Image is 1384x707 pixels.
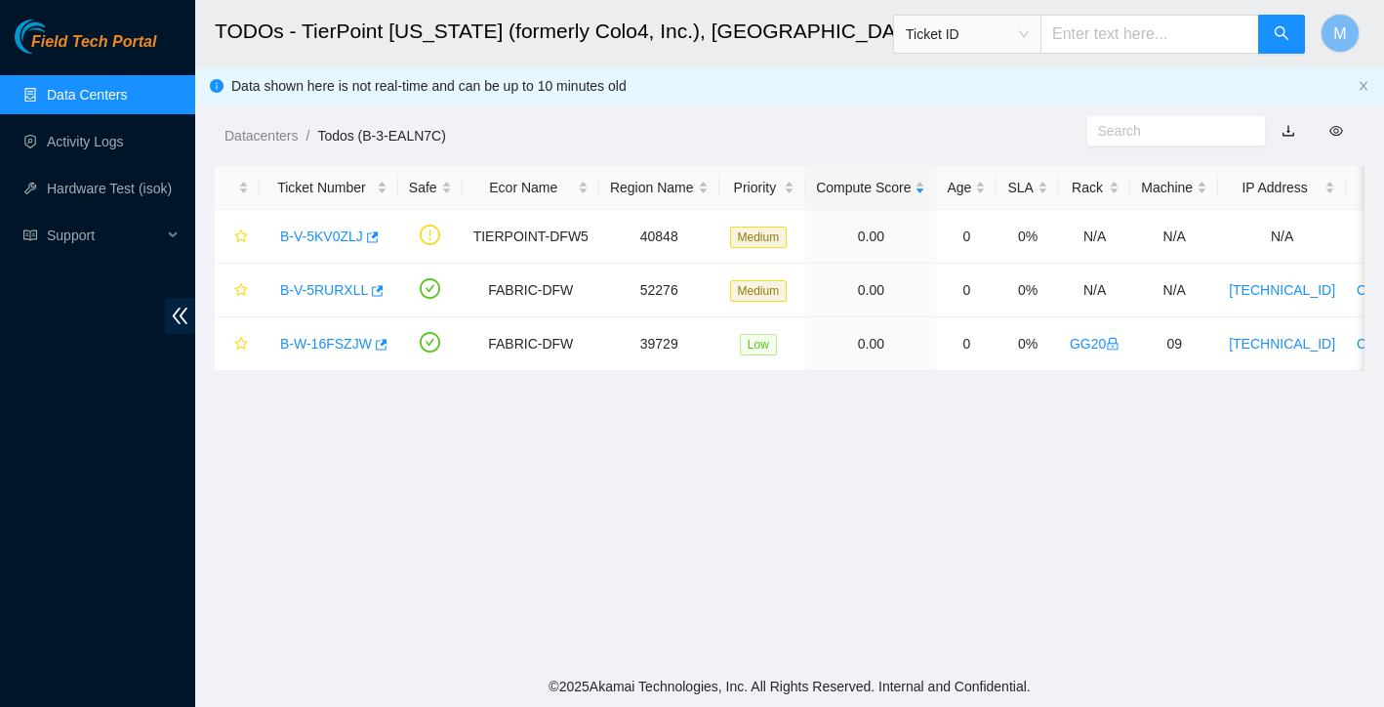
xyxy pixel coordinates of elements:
button: star [225,328,249,359]
span: Field Tech Portal [31,33,156,52]
button: close [1358,80,1369,93]
span: double-left [165,298,195,334]
button: M [1321,14,1360,53]
span: Support [47,216,162,255]
span: lock [1106,337,1119,351]
td: 0.00 [805,210,936,264]
span: close [1358,80,1369,92]
td: 40848 [599,210,719,264]
a: [TECHNICAL_ID] [1229,336,1335,352]
span: Medium [730,280,788,302]
span: Ticket ID [906,20,1029,49]
input: Search [1098,120,1240,142]
td: 0 [936,264,997,317]
span: check-circle [420,332,440,353]
a: Todos (B-3-EALN7C) [317,128,446,144]
a: Akamai TechnologiesField Tech Portal [15,35,156,61]
td: 0.00 [805,317,936,371]
td: FABRIC-DFW [463,317,599,371]
td: N/A [1218,210,1346,264]
a: B-W-16FSZJW [280,336,372,352]
span: Medium [730,227,788,248]
td: N/A [1130,264,1218,317]
span: star [234,229,248,245]
span: search [1274,25,1289,44]
span: eye [1329,124,1343,138]
td: 39729 [599,317,719,371]
a: download [1282,123,1295,139]
td: 0% [997,210,1058,264]
td: 0.00 [805,264,936,317]
td: 0 [936,210,997,264]
td: 0% [997,264,1058,317]
a: B-V-5RURXLL [280,282,368,298]
span: Low [740,334,777,355]
td: N/A [1130,210,1218,264]
span: exclamation-circle [420,225,440,245]
img: Akamai Technologies [15,20,99,54]
a: Hardware Test (isok) [47,181,172,196]
span: read [23,229,37,242]
span: star [234,337,248,353]
td: 0% [997,317,1058,371]
td: 09 [1130,317,1218,371]
input: Enter text here... [1040,15,1259,54]
td: 52276 [599,264,719,317]
a: Data Centers [47,87,127,103]
a: Activity Logs [47,134,124,149]
button: star [225,274,249,306]
button: download [1267,115,1310,146]
td: TIERPOINT-DFW5 [463,210,599,264]
td: 0 [936,317,997,371]
span: check-circle [420,278,440,299]
td: N/A [1059,264,1130,317]
span: M [1333,21,1346,46]
a: GG20lock [1070,336,1119,352]
a: B-V-5KV0ZLJ [280,229,363,244]
td: FABRIC-DFW [463,264,599,317]
a: [TECHNICAL_ID] [1229,282,1335,298]
button: search [1258,15,1305,54]
a: Datacenters [224,128,298,144]
td: N/A [1059,210,1130,264]
footer: © 2025 Akamai Technologies, Inc. All Rights Reserved. Internal and Confidential. [195,666,1384,707]
span: star [234,283,248,299]
span: / [305,128,309,144]
button: star [225,221,249,252]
